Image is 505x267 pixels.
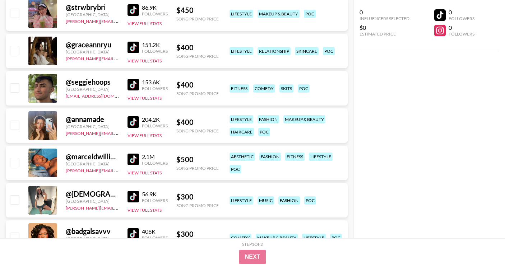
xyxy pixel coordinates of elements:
[304,196,316,205] div: poc
[295,47,319,55] div: skincare
[176,43,219,52] div: $ 400
[128,79,139,90] img: TikTok
[66,12,119,17] div: [GEOGRAPHIC_DATA]
[309,153,333,161] div: lifestyle
[176,165,219,171] div: Song Promo Price
[258,47,291,55] div: relationship
[142,235,168,240] div: Followers
[176,128,219,133] div: Song Promo Price
[230,234,251,242] div: comedy
[259,153,281,161] div: fashion
[66,198,119,204] div: [GEOGRAPHIC_DATA]
[230,153,255,161] div: aesthetic
[285,153,305,161] div: fitness
[176,192,219,201] div: $ 300
[128,154,139,165] img: TikTok
[142,41,168,48] div: 151.2K
[360,31,409,37] div: Estimated Price
[128,228,139,240] img: TikTok
[66,204,172,211] a: [PERSON_NAME][EMAIL_ADDRESS][DOMAIN_NAME]
[142,198,168,203] div: Followers
[142,11,168,17] div: Followers
[128,191,139,202] img: TikTok
[66,78,119,86] div: @ seggiehoops
[323,47,335,55] div: poc
[258,115,279,123] div: fashion
[66,236,119,241] div: [GEOGRAPHIC_DATA]
[128,95,162,101] button: View Full Stats
[279,84,293,93] div: skits
[66,40,119,49] div: @ graceannryu
[66,227,119,236] div: @ badgalsavvv
[230,165,241,173] div: poc
[258,10,300,18] div: makeup & beauty
[128,42,139,53] img: TikTok
[66,152,119,161] div: @ marceldwilliams
[230,196,253,205] div: lifestyle
[142,86,168,91] div: Followers
[128,170,162,175] button: View Full Stats
[142,191,168,198] div: 56.9K
[360,9,409,16] div: 0
[176,155,219,164] div: $ 500
[142,160,168,166] div: Followers
[66,189,119,198] div: @ [DEMOGRAPHIC_DATA]
[176,118,219,127] div: $ 400
[66,49,119,55] div: [GEOGRAPHIC_DATA]
[142,4,168,11] div: 86.9K
[449,24,474,31] div: 0
[258,128,270,136] div: poc
[128,207,162,213] button: View Full Stats
[176,203,219,208] div: Song Promo Price
[176,6,219,15] div: $ 450
[142,153,168,160] div: 2.1M
[66,3,119,12] div: @ strwbrybri
[66,129,172,136] a: [PERSON_NAME][EMAIL_ADDRESS][DOMAIN_NAME]
[66,124,119,129] div: [GEOGRAPHIC_DATA]
[298,84,310,93] div: poc
[449,31,474,37] div: Followers
[360,24,409,31] div: $0
[258,196,274,205] div: music
[230,47,253,55] div: lifestyle
[256,234,298,242] div: makeup & beauty
[66,167,172,173] a: [PERSON_NAME][EMAIL_ADDRESS][DOMAIN_NAME]
[142,48,168,54] div: Followers
[302,234,326,242] div: lifestyle
[66,161,119,167] div: [GEOGRAPHIC_DATA]
[66,92,138,99] a: [EMAIL_ADDRESS][DOMAIN_NAME]
[176,80,219,89] div: $ 400
[253,84,275,93] div: comedy
[230,128,254,136] div: haircare
[128,58,162,64] button: View Full Stats
[176,91,219,96] div: Song Promo Price
[230,10,253,18] div: lifestyle
[142,79,168,86] div: 153.6K
[66,115,119,124] div: @ annamade
[128,116,139,128] img: TikTok
[449,16,474,21] div: Followers
[330,234,342,242] div: poc
[239,250,266,264] button: Next
[142,228,168,235] div: 406K
[176,16,219,22] div: Song Promo Price
[66,86,119,92] div: [GEOGRAPHIC_DATA]
[242,242,263,247] div: Step 1 of 2
[128,21,162,26] button: View Full Stats
[142,123,168,128] div: Followers
[66,17,172,24] a: [PERSON_NAME][EMAIL_ADDRESS][DOMAIN_NAME]
[176,53,219,59] div: Song Promo Price
[360,16,409,21] div: Influencers Selected
[230,84,249,93] div: fitness
[278,196,300,205] div: fashion
[66,55,172,61] a: [PERSON_NAME][EMAIL_ADDRESS][DOMAIN_NAME]
[449,9,474,16] div: 0
[128,4,139,16] img: TikTok
[283,115,325,123] div: makeup & beauty
[230,115,253,123] div: lifestyle
[176,230,219,239] div: $ 300
[128,133,162,138] button: View Full Stats
[304,10,316,18] div: poc
[142,116,168,123] div: 204.2K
